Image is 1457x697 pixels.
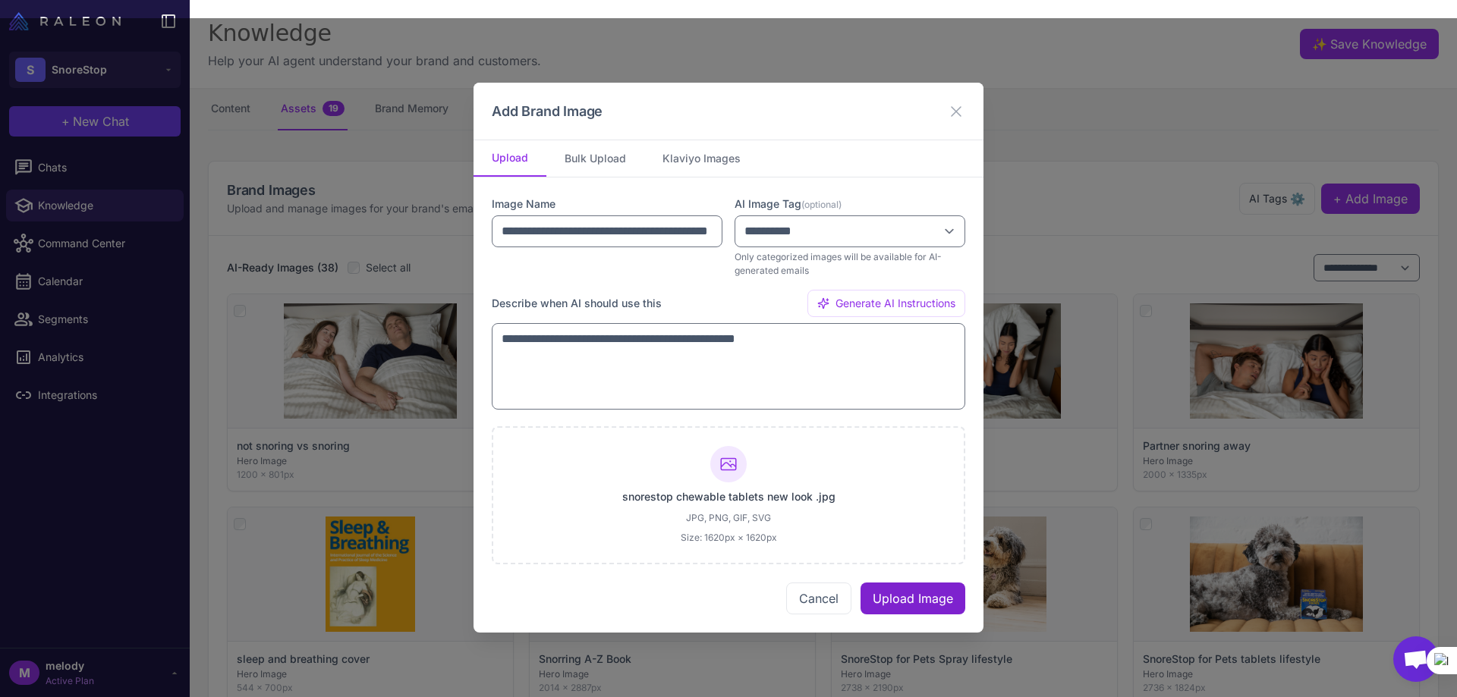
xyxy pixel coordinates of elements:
[801,199,842,210] span: (optional)
[492,196,722,212] label: Image Name
[492,295,662,312] label: Describe when AI should use this
[622,488,835,505] span: snorestop chewable tablets new look .jpg
[686,511,771,525] span: JPG, PNG, GIF, SVG
[474,140,546,177] button: Upload
[492,101,603,121] h3: Add Brand Image
[1393,636,1439,682] a: Open chat
[546,140,644,177] button: Bulk Upload
[681,531,777,545] span: Size: 1620px × 1620px
[644,140,759,177] button: Klaviyo Images
[807,290,965,317] button: Generate AI Instructions
[735,196,965,212] label: AI Image Tag
[786,582,851,614] button: Cancel
[9,12,121,30] img: Raleon Logo
[735,250,965,278] p: Only categorized images will be available for AI-generated emails
[835,295,955,312] span: Generate AI Instructions
[861,582,965,614] button: Upload Image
